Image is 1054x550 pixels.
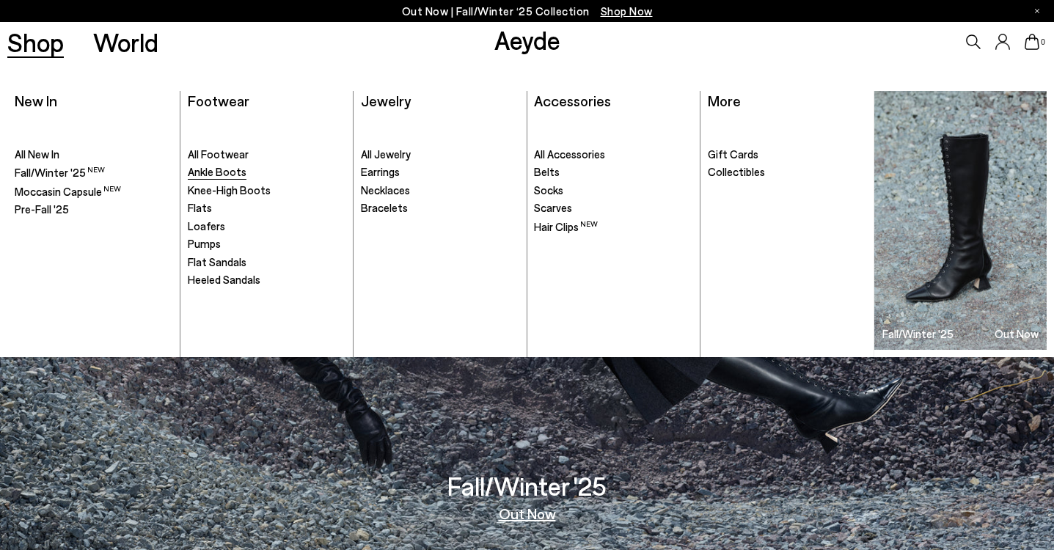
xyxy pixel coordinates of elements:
a: Necklaces [361,183,519,198]
span: Navigate to /collections/new-in [601,4,653,18]
a: Fall/Winter '25 [15,165,172,180]
a: Earrings [361,165,519,180]
span: Moccasin Capsule [15,185,121,198]
span: Flat Sandals [188,255,246,268]
a: Out Now [499,506,556,521]
a: Aeyde [494,24,560,55]
span: All Accessories [534,147,605,161]
span: Necklaces [361,183,410,197]
span: Heeled Sandals [188,273,260,286]
h3: Out Now [995,329,1039,340]
span: All Footwear [188,147,249,161]
a: All New In [15,147,172,162]
a: Scarves [534,201,692,216]
a: Jewelry [361,92,411,109]
span: Earrings [361,165,400,178]
a: Hair Clips [534,219,692,235]
a: All Footwear [188,147,345,162]
span: Hair Clips [534,220,598,233]
span: Scarves [534,201,572,214]
a: Bracelets [361,201,519,216]
a: Socks [534,183,692,198]
h3: Fall/Winter '25 [882,329,954,340]
a: Footwear [188,92,249,109]
a: Shop [7,29,64,55]
a: Loafers [188,219,345,234]
a: Knee-High Boots [188,183,345,198]
a: New In [15,92,57,109]
a: Ankle Boots [188,165,345,180]
a: All Accessories [534,147,692,162]
a: Moccasin Capsule [15,184,172,199]
a: Heeled Sandals [188,273,345,287]
a: Accessories [534,92,611,109]
span: Pumps [188,237,221,250]
span: Gift Cards [708,147,758,161]
a: Pre-Fall '25 [15,202,172,217]
span: All New In [15,147,59,161]
span: Knee-High Boots [188,183,271,197]
a: 0 [1025,34,1039,50]
p: Out Now | Fall/Winter ‘25 Collection [402,2,653,21]
a: All Jewelry [361,147,519,162]
span: Pre-Fall '25 [15,202,69,216]
span: All Jewelry [361,147,411,161]
a: Flat Sandals [188,255,345,270]
a: Flats [188,201,345,216]
span: Belts [534,165,560,178]
a: World [93,29,158,55]
span: Loafers [188,219,225,232]
a: Collectibles [708,165,866,180]
span: Fall/Winter '25 [15,166,105,179]
img: Group_1295_900x.jpg [874,91,1047,350]
h3: Fall/Winter '25 [447,473,607,499]
span: Collectibles [708,165,765,178]
a: Belts [534,165,692,180]
a: Pumps [188,237,345,252]
span: Bracelets [361,201,408,214]
a: Gift Cards [708,147,866,162]
span: 0 [1039,38,1047,46]
a: More [708,92,741,109]
span: Flats [188,201,212,214]
span: Ankle Boots [188,165,246,178]
a: Fall/Winter '25 Out Now [874,91,1047,350]
span: Socks [534,183,563,197]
